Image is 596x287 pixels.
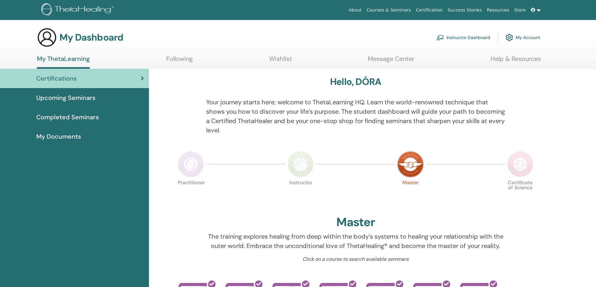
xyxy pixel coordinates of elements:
a: About [346,4,364,16]
p: Your journey starts here; welcome to ThetaLearning HQ. Learn the world-renowned technique that sh... [206,97,505,135]
a: Courses & Seminars [364,4,414,16]
a: Success Stories [445,4,484,16]
p: Practitioner [178,180,204,206]
img: Master [397,151,424,177]
img: Certificate of Science [507,151,533,177]
img: Instructor [288,151,314,177]
img: generic-user-icon.jpg [37,27,57,47]
a: Instructor Dashboard [436,31,490,44]
h3: My Dashboard [59,32,123,43]
p: Instructor [288,180,314,206]
a: Store [512,4,528,16]
img: Practitioner [178,151,204,177]
a: Following [166,55,193,67]
p: Certificate of Science [507,180,533,206]
img: cog.svg [506,32,513,43]
span: Upcoming Seminars [36,93,95,102]
span: My Documents [36,132,81,141]
p: Master [397,180,424,206]
a: Message Center [368,55,414,67]
img: chalkboard-teacher.svg [436,35,444,40]
p: Click on a course to search available seminars [206,255,505,263]
span: Completed Seminars [36,112,99,122]
a: Certification [413,4,445,16]
a: My ThetaLearning [37,55,90,69]
h2: Master [336,215,375,230]
a: Resources [484,4,512,16]
a: Help & Resources [491,55,541,67]
h3: Hello, DÓRA [330,76,381,87]
p: The training explores healing from deep within the body's systems to healing your relationship wi... [206,232,505,250]
img: logo.png [41,3,116,17]
a: Wishlist [269,55,292,67]
a: My Account [506,31,540,44]
span: Certifications [36,74,77,83]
